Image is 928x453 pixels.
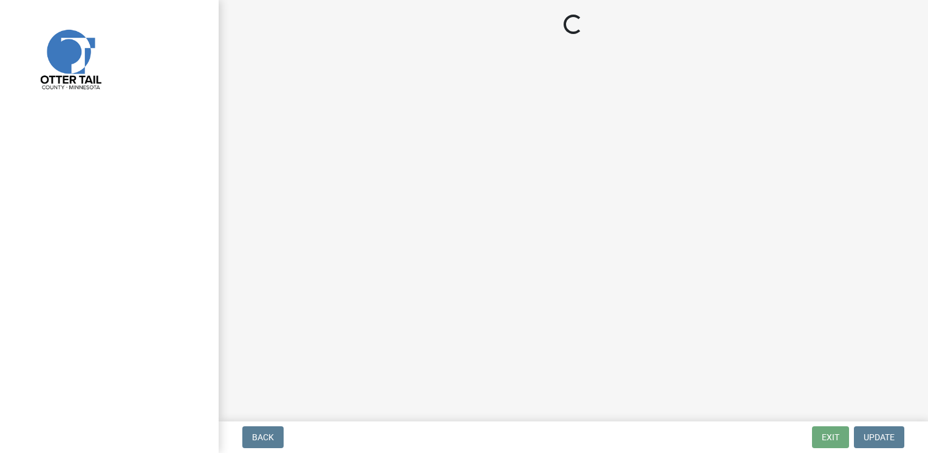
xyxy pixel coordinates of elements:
span: Update [864,432,895,442]
button: Back [242,426,284,448]
button: Exit [812,426,849,448]
button: Update [854,426,904,448]
img: Otter Tail County, Minnesota [24,13,115,104]
span: Back [252,432,274,442]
